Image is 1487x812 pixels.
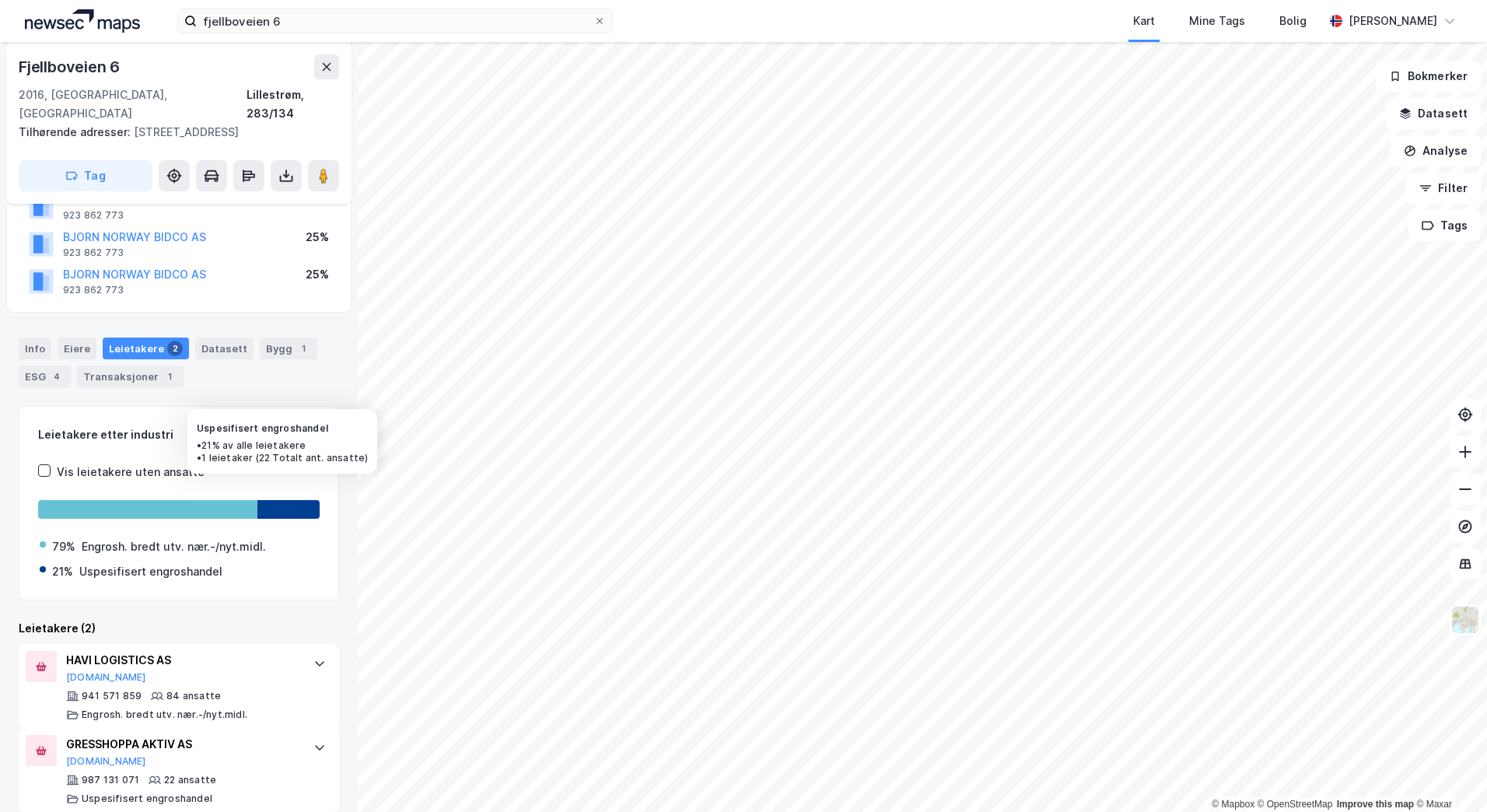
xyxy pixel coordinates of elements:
[166,690,221,702] div: 84 ansatte
[82,774,139,786] div: 987 131 071
[1212,799,1254,810] a: Mapbox
[19,123,327,142] div: [STREET_ADDRESS]
[66,671,146,684] button: [DOMAIN_NAME]
[52,537,75,556] div: 79%
[1349,12,1437,30] div: [PERSON_NAME]
[1409,737,1487,812] iframe: Chat Widget
[63,247,124,259] div: 923 862 773
[103,338,189,359] div: Leietakere
[1133,12,1155,30] div: Kart
[1409,737,1487,812] div: Kontrollprogram for chat
[197,9,593,33] input: Søk på adresse, matrikkel, gårdeiere, leietakere eller personer
[1386,98,1481,129] button: Datasett
[19,125,134,138] span: Tilhørende adresser:
[247,86,339,123] div: Lillestrøm, 283/134
[66,755,146,768] button: [DOMAIN_NAME]
[63,209,124,222] div: 923 862 773
[164,774,216,786] div: 22 ansatte
[19,54,123,79] div: Fjellboveien 6
[82,793,212,805] div: Uspesifisert engroshandel
[296,341,311,356] div: 1
[162,369,177,384] div: 1
[66,651,298,670] div: HAVI LOGISTICS AS
[49,369,65,384] div: 4
[306,228,329,247] div: 25%
[77,366,184,387] div: Transaksjoner
[19,338,51,359] div: Info
[25,9,140,33] img: logo.a4113a55bc3d86da70a041830d287a7e.svg
[1279,12,1307,30] div: Bolig
[1337,799,1414,810] a: Improve this map
[195,338,254,359] div: Datasett
[38,425,320,444] div: Leietakere etter industri
[1450,605,1480,635] img: Z
[52,562,73,581] div: 21%
[19,619,339,638] div: Leietakere (2)
[1376,61,1481,92] button: Bokmerker
[167,341,183,356] div: 2
[19,86,247,123] div: 2016, [GEOGRAPHIC_DATA], [GEOGRAPHIC_DATA]
[82,709,247,721] div: Engrosh. bredt utv. nær.-/nyt.midl.
[1391,135,1481,166] button: Analyse
[1258,799,1333,810] a: OpenStreetMap
[1408,210,1481,241] button: Tags
[79,562,222,581] div: Uspesifisert engroshandel
[63,284,124,296] div: 923 862 773
[306,265,329,284] div: 25%
[260,338,317,359] div: Bygg
[1406,173,1481,204] button: Filter
[19,366,71,387] div: ESG
[58,338,96,359] div: Eiere
[82,690,142,702] div: 941 571 859
[1189,12,1245,30] div: Mine Tags
[82,537,266,556] div: Engrosh. bredt utv. nær.-/nyt.midl.
[57,463,205,481] div: Vis leietakere uten ansatte
[19,160,152,191] button: Tag
[66,735,298,754] div: GRESSHOPPA AKTIV AS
